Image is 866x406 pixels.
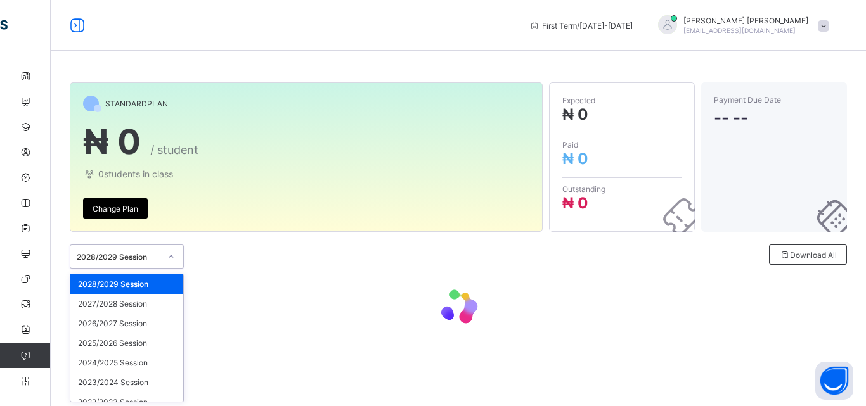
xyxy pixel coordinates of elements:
span: Outstanding [562,184,682,194]
span: STANDARD PLAN [105,99,168,108]
span: [PERSON_NAME] [PERSON_NAME] [683,16,808,25]
div: 2028/2029 Session [70,274,183,294]
div: 2026/2027 Session [70,314,183,333]
span: ₦ 0 [562,105,588,124]
span: Paid [562,140,682,149]
span: ₦ 0 [562,149,588,168]
div: 2024/2025 Session [70,353,183,372]
span: Download All [779,250,837,260]
span: Expected [562,96,682,105]
button: Open asap [815,362,853,400]
div: 2025/2026 Session [70,333,183,353]
span: Change Plan [93,204,138,213]
span: ₦ 0 [83,121,141,162]
div: 2023/2024 Session [70,372,183,392]
div: 2027/2028 Session [70,294,183,314]
span: / student [150,143,198,156]
div: 2028/2029 Session [77,252,160,262]
span: ₦ 0 [562,194,588,212]
span: Payment Due Date [714,95,834,105]
div: Muhammad AsifAhmad [645,15,836,36]
span: session/term information [529,21,633,30]
span: 0 students in class [83,168,529,179]
span: -- -- [714,108,834,127]
span: [EMAIL_ADDRESS][DOMAIN_NAME] [683,27,796,34]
